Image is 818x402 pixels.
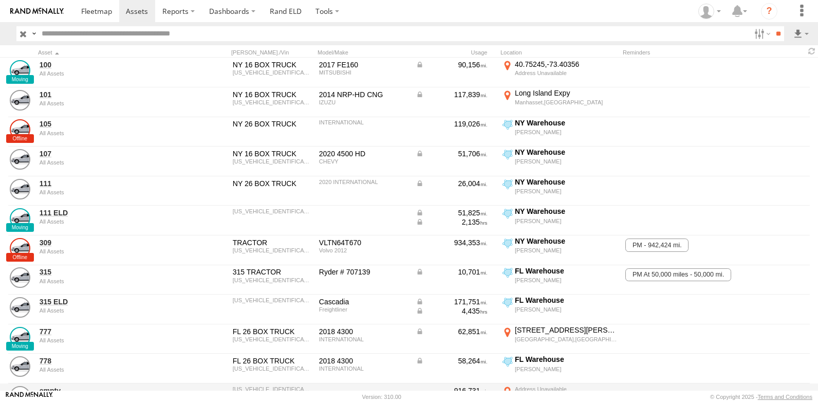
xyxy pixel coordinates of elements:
label: Click to View Current Location [500,59,619,86]
div: FL 26 BOX TRUCK [233,327,312,336]
div: Click to Sort [38,49,182,56]
div: NY Warehouse [515,118,617,127]
div: undefined [40,130,180,136]
a: View Asset Details [10,327,30,348]
div: Usage [414,49,496,56]
div: [PERSON_NAME] [515,158,617,165]
div: undefined [40,367,180,373]
div: Data from Vehicle CANbus [416,90,488,99]
div: [PERSON_NAME] [515,277,617,284]
div: NY 16 BOX TRUCK [233,149,312,158]
div: NY Warehouse [515,207,617,216]
div: undefined [40,337,180,343]
div: [STREET_ADDRESS][PERSON_NAME] [515,325,617,335]
span: -73.40356 [547,60,579,68]
a: 315 ELD [40,297,180,306]
a: View Asset Details [10,60,30,81]
a: View Asset Details [10,238,30,259]
div: undefined [40,218,180,225]
a: View Asset Details [10,356,30,377]
div: 2018 4300 [319,327,408,336]
div: Freightliner [319,306,408,313]
span: PM - 942,424 mi. [625,239,689,252]
div: 4V4NC9EH2CN540803 [233,247,312,253]
div: Data from Vehicle CANbus [416,267,488,277]
div: 3HAEUMML7LL385906 [233,208,312,214]
div: Data from Vehicle CANbus [416,149,488,158]
div: 1HTMMMML3JH530549 [233,336,312,342]
a: 105 [40,119,180,129]
div: Data from Vehicle CANbus [416,356,488,366]
div: 934,353 [416,238,488,247]
label: Click to View Current Location [500,266,619,294]
a: 111 ELD [40,208,180,217]
label: Click to View Current Location [500,296,619,323]
div: Volvo 2012 [319,247,408,253]
div: Data from Vehicle CANbus [416,327,488,336]
span: PM At 50,000 miles - 50,000 mi. [625,268,731,282]
a: 111 [40,179,180,188]
div: [PERSON_NAME]./Vin [231,49,313,56]
div: © Copyright 2025 - [710,394,812,400]
div: [PERSON_NAME] [515,129,617,136]
a: View Asset Details [10,208,30,229]
label: Search Filter Options [750,26,772,41]
div: 3AKJHHDR6RSUV6338 [233,277,312,283]
div: VLTN64T670 [319,238,408,247]
div: Data from Vehicle CANbus [416,306,488,316]
div: Ryder # 707139 [319,267,408,277]
a: 101 [40,90,180,99]
div: [GEOGRAPHIC_DATA],[GEOGRAPHIC_DATA] [515,336,617,343]
img: rand-logo.svg [10,8,64,15]
div: INTERNATIONAL [319,366,408,372]
div: 2020 4500 HD [319,149,408,158]
label: Click to View Current Location [500,88,619,116]
div: 119,026 [416,119,488,129]
div: 3AKJHHDR6RSUV6338 [233,297,312,303]
label: Click to View Current Location [500,236,619,264]
div: INTERNATIONAL [319,119,408,125]
div: NY 26 BOX TRUCK [233,179,312,188]
label: Click to View Current Location [500,177,619,205]
div: Data from Vehicle CANbus [416,217,488,227]
a: Visit our Website [6,392,53,402]
div: INTERNATIONAL [319,336,408,342]
div: undefined [40,189,180,195]
a: View Asset Details [10,149,30,170]
span: 40.75245 [515,60,547,68]
div: Data from Vehicle CANbus [416,60,488,69]
label: Click to View Current Location [500,148,619,175]
div: [PERSON_NAME] [515,188,617,195]
div: [PERSON_NAME] [515,366,617,373]
div: NY 16 BOX TRUCK [233,60,312,69]
div: NY Warehouse [515,236,617,246]
div: 2020 INTERNATIONAL [319,179,408,185]
div: NY 16 BOX TRUCK [233,90,312,99]
a: View Asset Details [10,267,30,288]
a: View Asset Details [10,179,30,199]
a: 778 [40,356,180,366]
a: View Asset Details [10,90,30,111]
label: Search Query [30,26,38,41]
div: 2018 4300 [319,356,408,366]
i: ? [761,3,777,20]
a: 777 [40,327,180,336]
a: 107 [40,149,180,158]
div: 916,731 [416,386,488,395]
label: Click to View Current Location [500,355,619,382]
div: [PERSON_NAME] [515,306,617,313]
span: Refresh [806,46,818,56]
div: 1HTMMMMLXJH530550 [233,366,312,372]
div: FL Warehouse [515,296,617,305]
a: empty [40,386,180,395]
div: 2017 FE160 [319,60,408,69]
div: undefined [40,307,180,314]
label: Click to View Current Location [500,325,619,353]
div: JALCDW160L7011596 [233,158,312,165]
div: TRACTOR [233,238,312,247]
a: Terms and Conditions [758,394,812,400]
div: FL 26 BOX TRUCK [233,356,312,366]
a: 315 [40,267,180,277]
div: 2014 NRP-HD CNG [319,90,408,99]
div: NY Warehouse [515,177,617,187]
